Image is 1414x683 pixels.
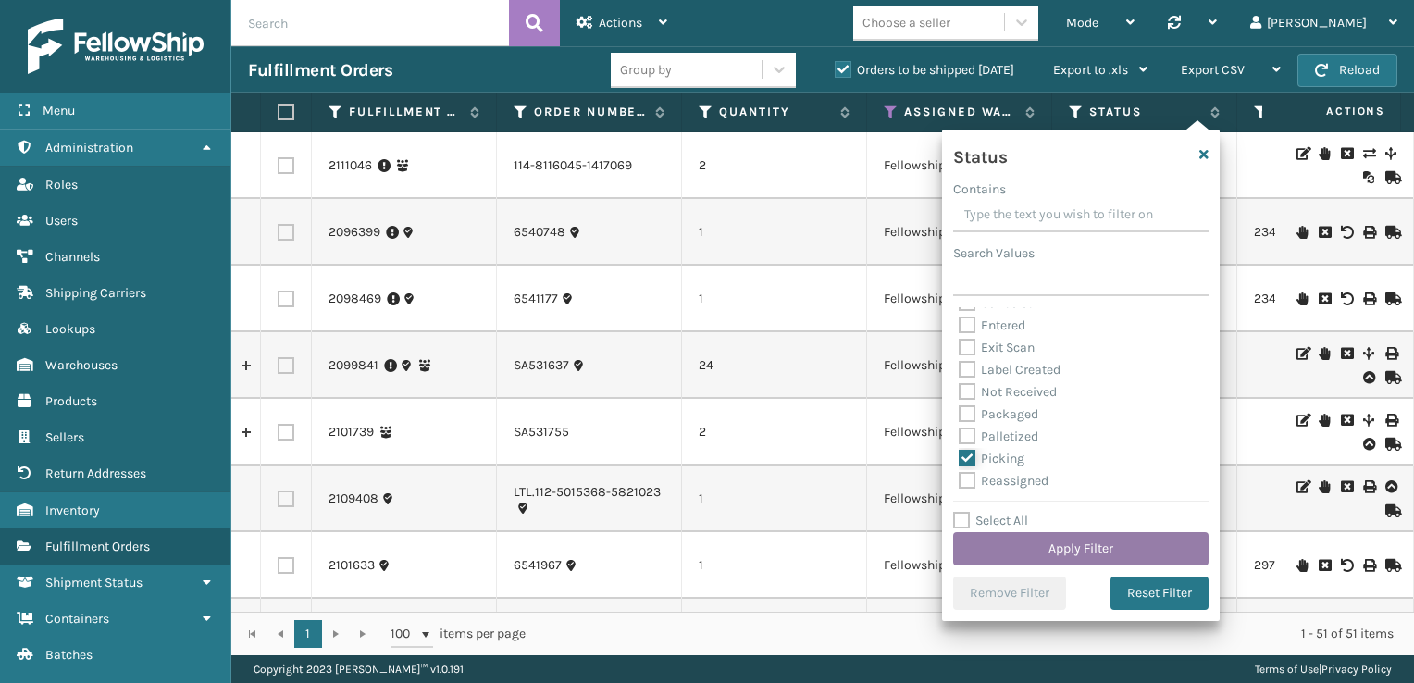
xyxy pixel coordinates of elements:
span: Containers [45,611,109,627]
label: Assigned Warehouse [904,104,1016,120]
i: Cancel Fulfillment Order [1341,480,1352,493]
i: Cancel Fulfillment Order [1341,147,1352,160]
span: Fulfillment Orders [45,539,150,554]
label: Entered [959,317,1025,333]
a: 6541967 [514,556,562,575]
i: Mark as Shipped [1385,292,1396,305]
i: Split Fulfillment Order [1363,414,1374,427]
label: Exit Scan [959,340,1035,355]
span: Inventory [45,503,100,518]
span: Channels [45,249,100,265]
i: Cancel Fulfillment Order [1319,292,1330,305]
div: 1 - 51 of 51 items [552,625,1394,643]
td: 2 [682,399,867,466]
i: Print BOL [1363,292,1374,305]
label: Reassigned [959,473,1048,489]
i: Cancel Fulfillment Order [1341,414,1352,427]
label: Fulfillment Order Id [349,104,461,120]
div: Choose a seller [862,13,950,32]
label: Status [1089,104,1201,120]
a: 1 [294,620,322,648]
a: SA531637 [514,356,569,375]
span: Shipping Carriers [45,285,146,301]
span: Warehouses [45,357,118,373]
a: 114-8116045-1417069 [514,156,632,175]
i: Print BOL [1363,559,1374,572]
a: LTL.112-5015368-5821023 [514,483,661,502]
label: Picking [959,451,1024,466]
a: Terms of Use [1255,663,1319,676]
td: 1 [682,266,867,332]
span: Menu [43,103,75,118]
i: Print BOL [1363,226,1374,239]
td: 1 [682,199,867,266]
label: Orders to be shipped [DATE] [835,62,1014,78]
label: Quantity [719,104,831,120]
i: Mark as Shipped [1385,559,1396,572]
span: Batches [45,647,93,663]
span: Products [45,393,97,409]
td: Fellowship - West [867,466,1052,532]
div: Group by [620,60,672,80]
i: On Hold [1296,559,1308,572]
i: Split Fulfillment Order [1363,347,1374,360]
span: items per page [391,620,526,648]
span: Shipment Status [45,575,143,590]
span: 100 [391,625,418,643]
i: Cancel Fulfillment Order [1341,347,1352,360]
span: Sellers [45,429,84,445]
i: Print BOL [1385,414,1396,427]
i: Upload BOL [1363,438,1374,451]
td: 1 [682,532,867,599]
h4: Status [953,141,1007,168]
label: Label Created [959,362,1060,378]
a: 2098469 [329,290,381,308]
span: Roles [45,177,78,192]
td: 1 [682,466,867,532]
i: On Hold [1319,480,1330,493]
a: 2101739 [329,423,374,441]
label: Not Received [959,384,1057,400]
td: Fellowship - West [867,332,1052,399]
i: Mark as Shipped [1385,226,1396,239]
input: Type the text you wish to filter on [953,199,1209,232]
label: Search Values [953,243,1035,263]
i: Cancel Fulfillment Order [1319,226,1330,239]
a: 2099841 [329,356,378,375]
td: Fellowship - West [867,266,1052,332]
td: 2 [682,132,867,199]
label: Select All [953,513,1028,528]
label: Packaged [959,406,1038,422]
label: Palletized [959,428,1038,444]
i: Edit [1296,147,1308,160]
i: Change shipping [1363,147,1374,160]
i: On Hold [1319,414,1330,427]
img: logo [28,19,204,74]
span: Mode [1066,15,1098,31]
i: Void BOL [1341,226,1352,239]
a: 2101633 [329,556,375,575]
span: Return Addresses [45,466,146,481]
button: Remove Filter [953,577,1066,610]
td: Fellowship - West [867,532,1052,599]
h3: Fulfillment Orders [248,59,392,81]
i: Upload BOL [1363,371,1374,384]
i: Mark as Shipped [1385,438,1396,451]
i: Upload BOL [1385,480,1396,493]
td: Fellowship - West [867,599,1052,665]
span: Actions [599,15,642,31]
td: 24 [682,332,867,399]
i: Split Fulfillment Order [1385,147,1396,160]
i: On Hold [1296,226,1308,239]
a: 6540748 [514,223,565,242]
i: Edit [1296,414,1308,427]
i: On Hold [1319,147,1330,160]
i: Cancel Fulfillment Order [1319,559,1330,572]
i: Mark as Shipped [1385,504,1396,517]
td: Fellowship - West [867,199,1052,266]
span: Export to .xls [1053,62,1128,78]
i: Reoptimize [1363,171,1374,184]
i: Print BOL [1385,347,1396,360]
i: Void BOL [1341,559,1352,572]
td: 1 [682,599,867,665]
